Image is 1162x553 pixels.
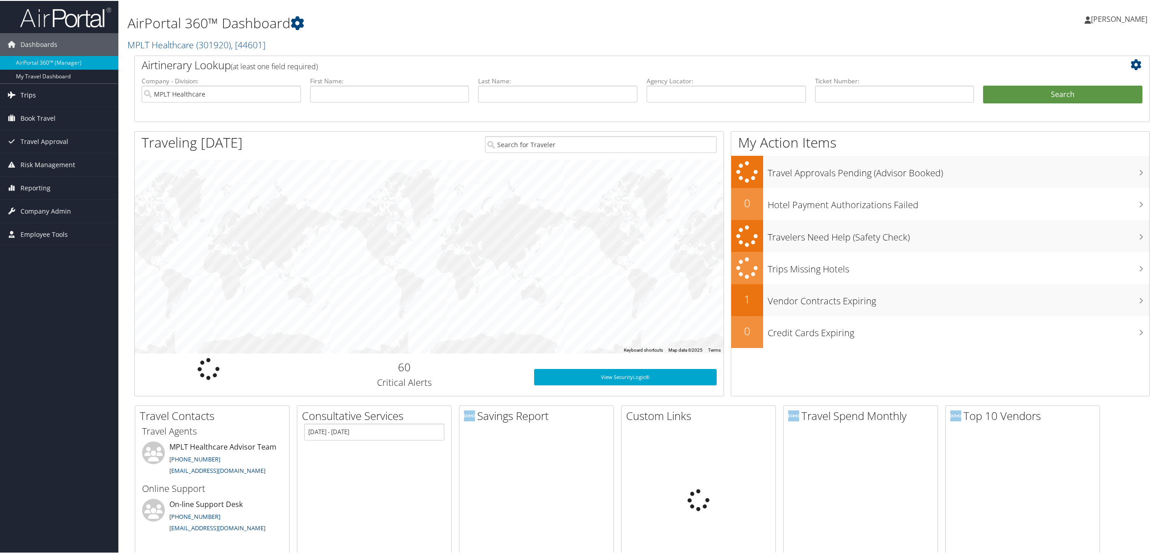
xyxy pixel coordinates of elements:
[950,407,1100,423] h2: Top 10 Vendors
[169,512,220,520] a: [PHONE_NUMBER]
[20,32,57,55] span: Dashboards
[142,424,282,437] h3: Travel Agents
[142,56,1058,72] h2: Airtinerary Lookup
[768,321,1149,338] h3: Credit Cards Expiring
[142,481,282,494] h3: Online Support
[310,76,469,85] label: First Name:
[534,368,717,384] a: View SecurityLogic®
[127,38,265,50] a: MPLT Healthcare
[464,410,475,420] img: domo-logo.png
[138,440,287,478] li: MPLT Healthcare Advisor Team
[731,323,763,338] h2: 0
[668,347,703,352] span: Map data ©2025
[485,135,717,152] input: Search for Traveler
[169,454,220,462] a: [PHONE_NUMBER]
[708,347,721,352] a: Terms (opens in new tab)
[127,13,814,32] h1: AirPortal 360™ Dashboard
[731,195,763,210] h2: 0
[731,187,1149,219] a: 0Hotel Payment Authorizations Failed
[478,76,637,85] label: Last Name:
[768,161,1149,179] h3: Travel Approvals Pending (Advisor Booked)
[231,61,318,71] span: (at least one field required)
[138,498,287,535] li: On-line Support Desk
[196,38,231,50] span: ( 301920 )
[289,358,520,374] h2: 60
[768,225,1149,243] h3: Travelers Need Help (Safety Check)
[20,129,68,152] span: Travel Approval
[731,219,1149,251] a: Travelers Need Help (Safety Check)
[983,85,1142,103] button: Search
[768,193,1149,210] h3: Hotel Payment Authorizations Failed
[731,155,1149,187] a: Travel Approvals Pending (Advisor Booked)
[302,407,451,423] h2: Consultative Services
[731,132,1149,151] h1: My Action Items
[731,251,1149,283] a: Trips Missing Hotels
[1085,5,1157,32] a: [PERSON_NAME]
[140,407,289,423] h2: Travel Contacts
[169,466,265,474] a: [EMAIL_ADDRESS][DOMAIN_NAME]
[647,76,806,85] label: Agency Locator:
[464,407,613,423] h2: Savings Report
[731,283,1149,315] a: 1Vendor Contracts Expiring
[20,6,111,27] img: airportal-logo.png
[142,76,301,85] label: Company - Division:
[20,176,51,199] span: Reporting
[788,407,938,423] h2: Travel Spend Monthly
[20,199,71,222] span: Company Admin
[731,315,1149,347] a: 0Credit Cards Expiring
[950,410,961,420] img: domo-logo.png
[731,291,763,306] h2: 1
[1091,13,1147,23] span: [PERSON_NAME]
[815,76,974,85] label: Ticket Number:
[169,523,265,531] a: [EMAIL_ADDRESS][DOMAIN_NAME]
[788,410,799,420] img: domo-logo.png
[231,38,265,50] span: , [ 44601 ]
[20,83,36,106] span: Trips
[20,153,75,175] span: Risk Management
[624,346,663,353] button: Keyboard shortcuts
[289,375,520,388] h3: Critical Alerts
[137,341,167,353] img: Google
[142,132,243,151] h1: Traveling [DATE]
[626,407,775,423] h2: Custom Links
[20,222,68,245] span: Employee Tools
[768,289,1149,307] h3: Vendor Contracts Expiring
[768,257,1149,275] h3: Trips Missing Hotels
[20,106,56,129] span: Book Travel
[137,341,167,353] a: Open this area in Google Maps (opens a new window)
